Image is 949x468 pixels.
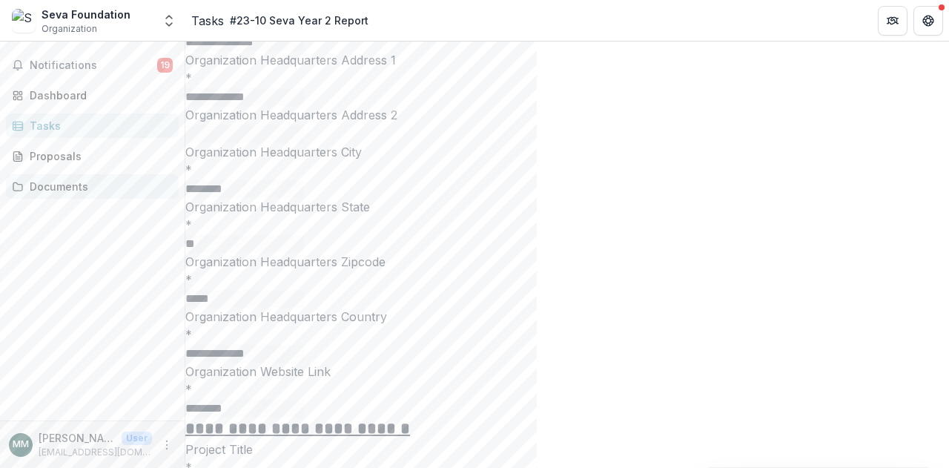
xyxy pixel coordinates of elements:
[230,13,368,28] div: #23-10 Seva Year 2 Report
[185,51,949,69] p: Organization Headquarters Address 1
[12,9,36,33] img: Seva Foundation
[878,6,907,36] button: Partners
[30,179,167,194] div: Documents
[185,106,949,124] p: Organization Headquarters Address 2
[185,198,949,216] p: Organization Headquarters State
[159,6,179,36] button: Open entity switcher
[6,113,179,138] a: Tasks
[39,430,116,446] p: [PERSON_NAME]
[30,88,167,103] div: Dashboard
[913,6,943,36] button: Get Help
[6,174,179,199] a: Documents
[185,253,949,271] p: Organization Headquarters Zipcode
[42,7,130,22] div: Seva Foundation
[30,118,167,134] div: Tasks
[6,144,179,168] a: Proposals
[30,59,157,72] span: Notifications
[30,148,167,164] div: Proposals
[157,58,173,73] span: 19
[6,53,179,77] button: Notifications19
[185,363,949,380] p: Organization Website Link
[185,441,949,458] p: Project Title
[185,308,949,326] p: Organization Headquarters Country
[191,10,374,31] nav: breadcrumb
[185,143,949,161] p: Organization Headquarters City
[39,446,152,459] p: [EMAIL_ADDRESS][DOMAIN_NAME]
[122,432,152,445] p: User
[42,22,97,36] span: Organization
[6,83,179,108] a: Dashboard
[13,440,29,449] div: Margo Mays
[158,436,176,454] button: More
[191,12,224,30] a: Tasks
